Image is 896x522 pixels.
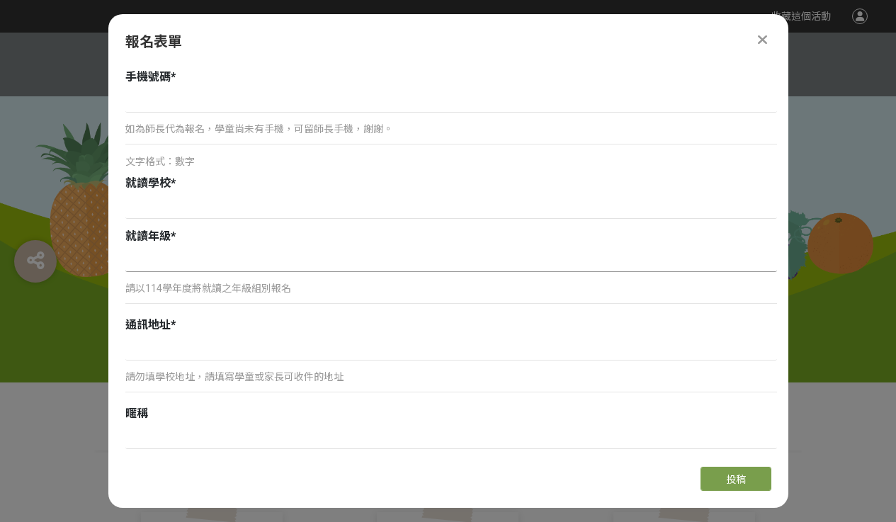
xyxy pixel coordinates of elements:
h1: 2025「臺灣繪果季」國產水果趣味繪畫比賽 [94,382,803,416]
button: 投稿 [701,467,771,491]
span: 通訊地址 [125,318,171,331]
span: 收藏這個活動 [771,11,831,22]
span: 投稿 [726,474,746,485]
span: 文字格式：數字 [125,156,195,167]
p: 請以114學年度將就讀之年級組別報名 [125,281,777,296]
span: 手機號碼 [125,70,171,84]
span: 報名表單 [125,33,182,50]
p: 請勿填學校地址，請填寫學童或家長可收件的地址 [125,370,777,385]
span: 就讀學校 [125,176,171,190]
p: 如為師長代為報名，學童尚未有手機，可留師長手機，謝謝。 [125,122,777,137]
span: 就讀年級 [125,229,171,243]
span: 暱稱 [125,407,148,420]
